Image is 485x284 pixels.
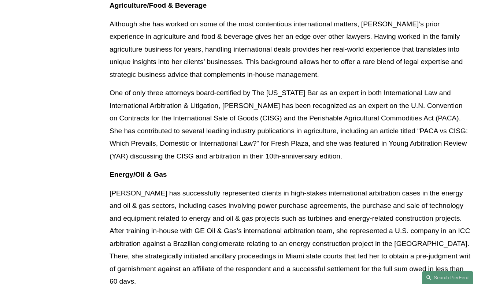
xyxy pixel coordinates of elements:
p: Although she has worked on some of the most contentious international matters, [PERSON_NAME]’s pr... [110,18,470,81]
strong: Agriculture/Food & Beverage [110,1,207,9]
p: One of only three attorneys board-certified by The [US_STATE] Bar as an expert in both Internatio... [110,87,470,162]
a: Search this site [422,271,473,284]
strong: Energy/Oil & Gas [110,171,167,178]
